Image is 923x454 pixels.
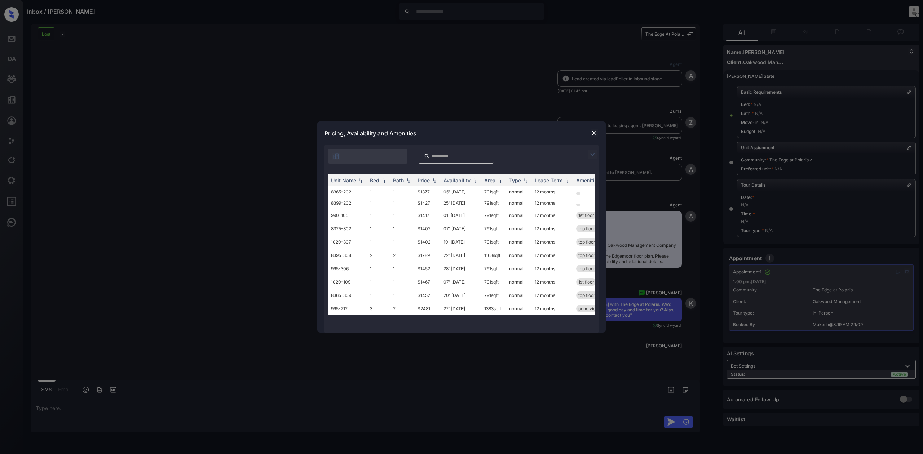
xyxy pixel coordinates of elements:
[532,209,573,222] td: 12 months
[367,249,390,262] td: 2
[390,275,415,289] td: 1
[367,302,390,315] td: 3
[481,275,506,289] td: 791 sqft
[532,289,573,302] td: 12 months
[481,197,506,209] td: 791 sqft
[331,177,356,183] div: Unit Name
[441,289,481,302] td: 20' [DATE]
[535,177,562,183] div: Lease Term
[506,249,532,262] td: normal
[390,262,415,275] td: 1
[328,235,367,249] td: 1020-307
[441,197,481,209] td: 25' [DATE]
[443,177,471,183] div: Availability
[441,235,481,249] td: 10' [DATE]
[506,209,532,222] td: normal
[367,197,390,209] td: 1
[405,178,412,183] img: sorting
[367,186,390,197] td: 1
[441,262,481,275] td: 28' [DATE]
[441,222,481,235] td: 07' [DATE]
[415,186,441,197] td: $1377
[328,197,367,209] td: 8399-202
[506,235,532,249] td: normal
[390,302,415,315] td: 2
[415,209,441,222] td: $1417
[367,222,390,235] td: 1
[588,150,597,159] img: icon-zuma
[390,209,415,222] td: 1
[532,222,573,235] td: 12 months
[328,186,367,197] td: 8365-202
[390,235,415,249] td: 1
[578,253,595,258] span: top floor
[578,293,595,298] span: top floor
[380,178,387,183] img: sorting
[532,235,573,249] td: 12 months
[367,275,390,289] td: 1
[390,289,415,302] td: 1
[506,197,532,209] td: normal
[415,302,441,315] td: $2481
[367,289,390,302] td: 1
[481,302,506,315] td: 1383 sqft
[367,209,390,222] td: 1
[563,178,570,183] img: sorting
[532,275,573,289] td: 12 months
[509,177,521,183] div: Type
[370,177,379,183] div: Bed
[415,222,441,235] td: $1402
[390,197,415,209] td: 1
[328,275,367,289] td: 1020-109
[481,235,506,249] td: 791 sqft
[415,289,441,302] td: $1452
[415,197,441,209] td: $1427
[441,275,481,289] td: 07' [DATE]
[484,177,495,183] div: Area
[328,222,367,235] td: 8325-302
[390,186,415,197] td: 1
[506,302,532,315] td: normal
[430,178,438,183] img: sorting
[532,262,573,275] td: 12 months
[578,279,594,285] span: 1st floor
[506,289,532,302] td: normal
[415,235,441,249] td: $1402
[441,249,481,262] td: 22' [DATE]
[328,262,367,275] td: 995-306
[415,249,441,262] td: $1789
[576,177,600,183] div: Amenities
[357,178,364,183] img: sorting
[441,209,481,222] td: 01' [DATE]
[390,249,415,262] td: 2
[506,222,532,235] td: normal
[506,275,532,289] td: normal
[578,239,595,245] span: top floor
[415,262,441,275] td: $1452
[393,177,404,183] div: Bath
[591,129,598,137] img: close
[578,213,594,218] span: 1st floor
[328,249,367,262] td: 8395-304
[390,222,415,235] td: 1
[328,302,367,315] td: 995-212
[481,209,506,222] td: 791 sqft
[424,153,429,159] img: icon-zuma
[471,178,478,183] img: sorting
[532,186,573,197] td: 12 months
[578,266,595,271] span: top floor
[532,197,573,209] td: 12 months
[328,289,367,302] td: 8365-309
[441,302,481,315] td: 27' [DATE]
[418,177,430,183] div: Price
[578,306,599,311] span: pond view
[367,235,390,249] td: 1
[332,153,340,160] img: icon-zuma
[481,222,506,235] td: 791 sqft
[481,186,506,197] td: 791 sqft
[415,275,441,289] td: $1467
[481,262,506,275] td: 791 sqft
[328,209,367,222] td: 990-105
[532,302,573,315] td: 12 months
[506,186,532,197] td: normal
